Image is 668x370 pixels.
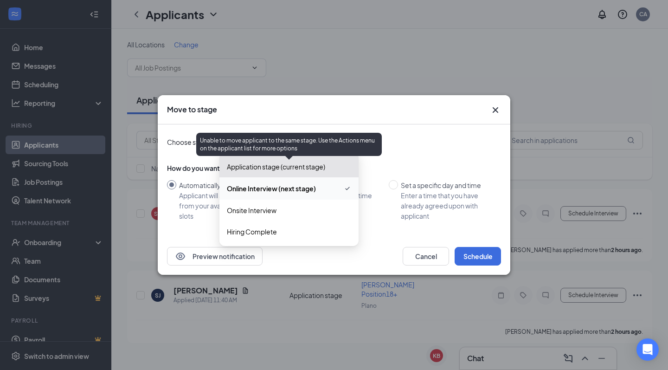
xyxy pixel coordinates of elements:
span: Choose stage: [167,137,212,147]
span: Online Interview (next stage) [227,183,316,194]
button: Close [490,104,501,116]
button: EyePreview notification [167,247,263,266]
h3: Move to stage [167,104,217,115]
div: Unable to move applicant to the same stage. Use the Actions menu on the applicant list for more o... [196,133,382,156]
div: Set a specific day and time [401,180,494,190]
div: How do you want to schedule time with the applicant? [167,163,501,173]
div: Automatically [179,180,252,190]
button: Schedule [455,247,501,266]
span: Application stage (current stage) [227,162,325,172]
svg: Eye [175,251,186,262]
div: Open Intercom Messenger [636,338,659,361]
button: Cancel [403,247,449,266]
span: Onsite Interview [227,205,276,215]
span: Hiring Complete [227,227,277,237]
svg: Cross [490,104,501,116]
div: Applicant will select from your available time slots [179,190,252,221]
div: Enter a time that you have already agreed upon with applicant [401,190,494,221]
svg: Checkmark [344,183,351,194]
